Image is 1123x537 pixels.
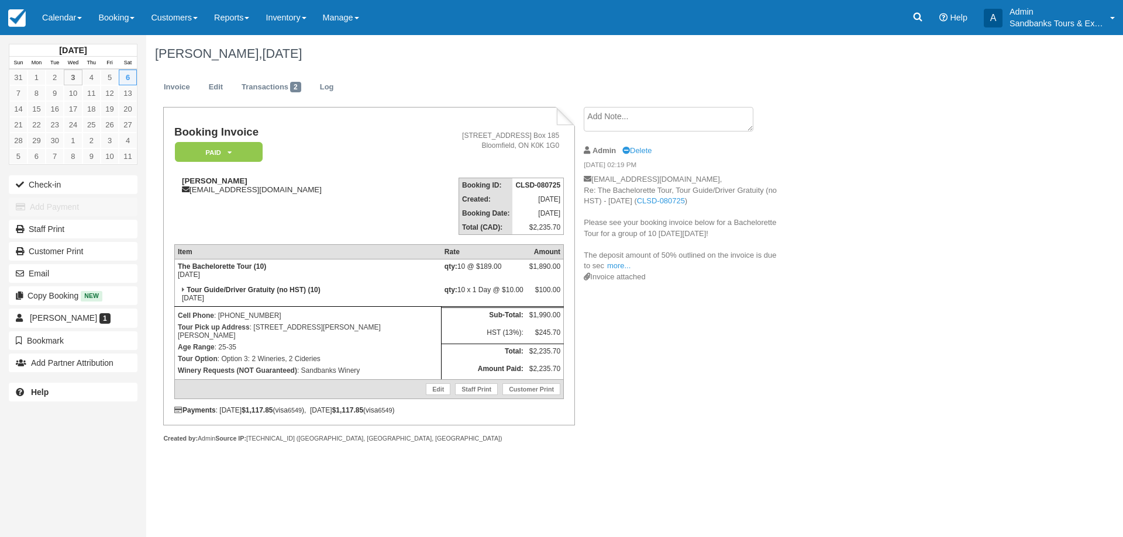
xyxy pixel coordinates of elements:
button: Copy Booking New [9,286,137,305]
strong: Source IP: [215,435,246,442]
a: Staff Print [455,383,498,395]
a: Delete [622,146,652,155]
a: 24 [64,117,82,133]
a: CLSD-080725 [637,196,685,205]
a: 1 [27,70,46,85]
a: 31 [9,70,27,85]
a: 8 [64,148,82,164]
a: 5 [101,70,119,85]
div: Admin [TECHNICAL_ID] ([GEOGRAPHIC_DATA], [GEOGRAPHIC_DATA], [GEOGRAPHIC_DATA]) [163,434,574,443]
p: : [STREET_ADDRESS][PERSON_NAME][PERSON_NAME] [178,321,438,341]
div: $1,890.00 [529,262,560,280]
strong: qty [445,262,457,271]
span: Help [950,13,967,22]
a: Edit [426,383,450,395]
a: Transactions2 [233,76,310,99]
a: 11 [82,85,101,101]
th: Tue [46,57,64,70]
a: 8 [27,85,46,101]
td: HST (13%): [442,325,526,344]
span: 2 [290,82,301,92]
strong: [DATE] [59,46,87,55]
h1: [PERSON_NAME], [155,47,980,61]
td: 10 @ $189.00 [442,259,526,283]
button: Add Payment [9,198,137,216]
p: Admin [1010,6,1103,18]
td: $2,235.70 [512,220,563,235]
strong: Tour Option [178,355,218,363]
a: 3 [101,133,119,148]
button: Add Partner Attribution [9,354,137,372]
span: New [81,291,102,301]
strong: Tour Pick up Address [178,323,250,331]
a: Staff Print [9,220,137,238]
a: 3 [64,70,82,85]
i: Help [939,13,948,22]
th: Wed [64,57,82,70]
strong: $1,117.85 [332,406,363,414]
a: 9 [82,148,101,164]
a: 26 [101,117,119,133]
span: [DATE] [262,46,302,61]
strong: The Bachelorette Tour (10) [178,262,266,271]
div: A [984,9,1003,27]
th: Mon [27,57,46,70]
strong: [PERSON_NAME] [182,176,247,185]
em: Paid [175,142,263,162]
div: $100.00 [529,286,560,303]
strong: Age Range [178,343,215,351]
a: 2 [82,133,101,148]
a: 27 [119,117,137,133]
th: Sat [119,57,137,70]
p: [EMAIL_ADDRESS][DOMAIN_NAME], Re: The Bachelorette Tour, Tour Guide/Driver Gratuity (no HST) - [D... [584,174,781,272]
strong: Winery Requests (NOT Guaranteed) [178,366,297,375]
span: 1 [99,313,111,324]
a: 2 [46,70,64,85]
a: Paid [174,141,259,163]
p: : 25-35 [178,341,438,353]
td: [DATE] [174,259,441,283]
img: checkfront-main-nav-mini-logo.png [8,9,26,27]
th: Sub-Total: [442,307,526,325]
th: Created: [459,192,513,206]
td: [DATE] [174,283,441,307]
strong: $1,117.85 [242,406,273,414]
small: 6549 [378,407,392,414]
td: 10 x 1 Day @ $10.00 [442,283,526,307]
a: Invoice [155,76,199,99]
th: Sun [9,57,27,70]
td: $1,990.00 [526,307,564,325]
th: Booking ID: [459,178,513,193]
th: Item [174,245,441,259]
td: $2,235.70 [526,362,564,380]
p: Sandbanks Tours & Experiences [1010,18,1103,29]
a: 16 [46,101,64,117]
a: 14 [9,101,27,117]
a: 19 [101,101,119,117]
td: [DATE] [512,206,563,220]
td: [DATE] [512,192,563,206]
a: 7 [9,85,27,101]
td: $245.70 [526,325,564,344]
a: 20 [119,101,137,117]
em: [DATE] 02:19 PM [584,160,781,173]
a: Log [311,76,343,99]
button: Check-in [9,175,137,194]
strong: Cell Phone [178,311,214,320]
th: Amount Paid: [442,362,526,380]
a: 21 [9,117,27,133]
address: [STREET_ADDRESS] Box 185 Bloomfield, ON K0K 1G0 [405,131,559,151]
a: 9 [46,85,64,101]
a: [PERSON_NAME] 1 [9,309,137,327]
a: 18 [82,101,101,117]
a: 5 [9,148,27,164]
a: 7 [46,148,64,164]
a: 10 [64,85,82,101]
td: $2,235.70 [526,344,564,362]
strong: qty [445,286,457,294]
p: : Option 3: 2 Wineries, 2 Cideries [178,353,438,365]
a: more... [607,261,631,270]
th: Rate [442,245,526,259]
b: Help [31,387,49,397]
div: Invoice attached [584,272,781,283]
